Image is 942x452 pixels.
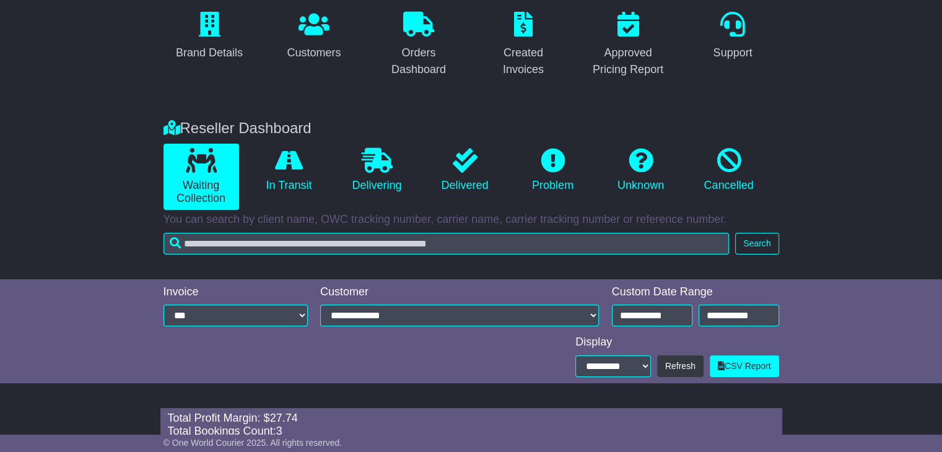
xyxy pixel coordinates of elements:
div: Support [713,45,752,61]
a: Created Invoices [478,7,570,82]
a: Unknown [603,144,679,197]
a: Problem [515,144,591,197]
div: Custom Date Range [612,285,779,299]
div: Created Invoices [486,45,562,78]
a: In Transit [251,144,327,197]
a: Cancelled [691,144,767,197]
span: 27.74 [270,412,298,424]
a: CSV Report [710,355,779,377]
div: Total Profit Margin: $ [168,412,775,425]
div: Customer [320,285,600,299]
div: Display [575,336,778,349]
button: Search [735,233,778,254]
div: Invoice [164,285,308,299]
a: Brand Details [168,7,251,66]
p: You can search by client name, OWC tracking number, carrier name, carrier tracking number or refe... [164,213,779,227]
a: Waiting Collection [164,144,239,210]
button: Refresh [657,355,704,377]
div: Customers [287,45,341,61]
a: Delivering [339,144,415,197]
div: Reseller Dashboard [157,120,785,137]
a: Delivered [427,144,503,197]
div: Approved Pricing Report [590,45,666,78]
a: Support [705,7,760,66]
a: Orders Dashboard [373,7,465,82]
div: Total Bookings Count: [168,425,775,438]
a: Customers [279,7,349,66]
span: © One World Courier 2025. All rights reserved. [164,438,342,448]
a: Approved Pricing Report [582,7,674,82]
div: Orders Dashboard [381,45,457,78]
div: Brand Details [176,45,243,61]
span: 3 [276,425,282,437]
